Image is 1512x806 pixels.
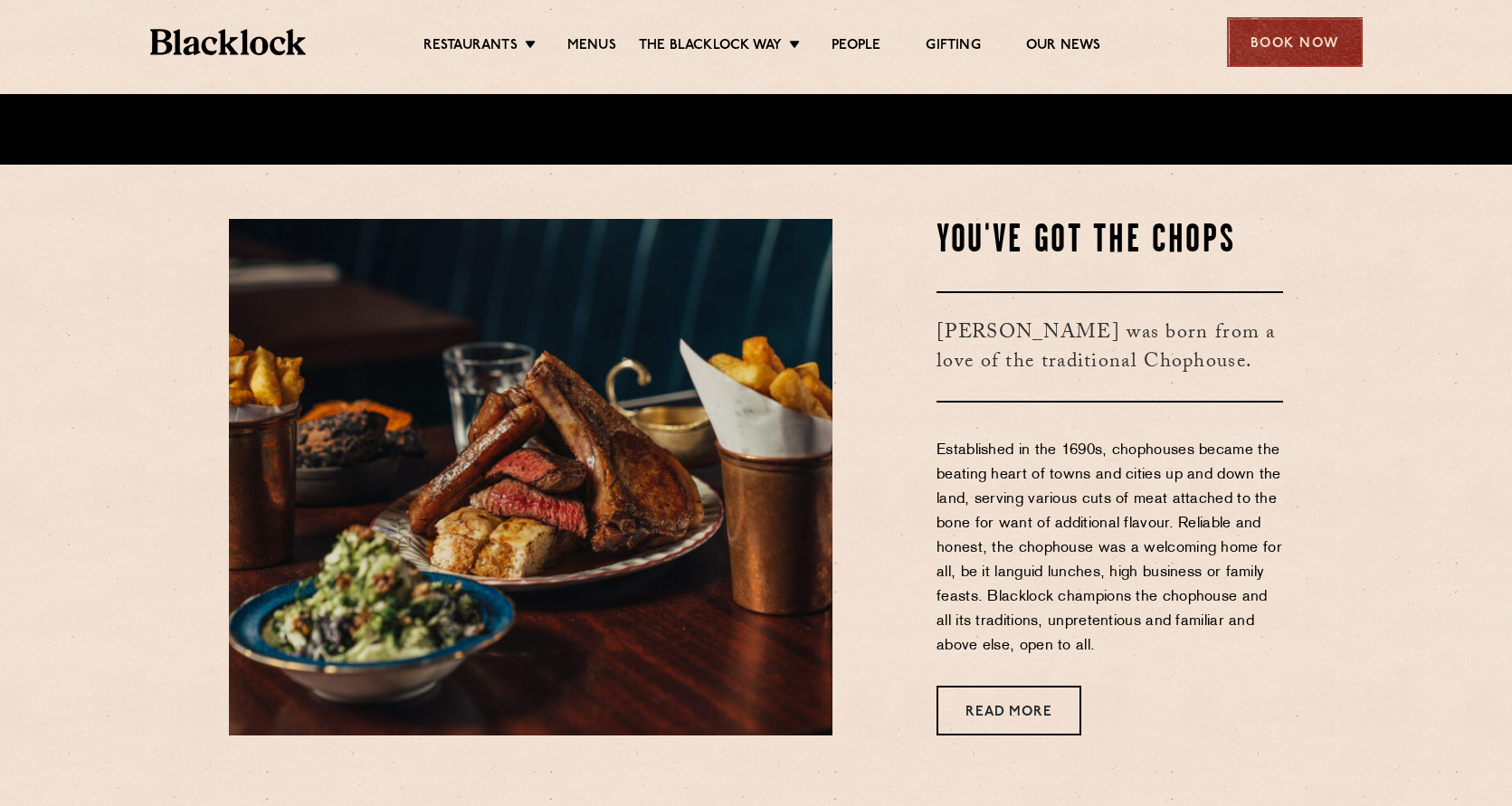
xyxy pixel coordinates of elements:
a: People [832,37,880,57]
p: Established in the 1690s, chophouses became the beating heart of towns and cities up and down the... [937,439,1283,659]
a: Read More [937,686,1081,735]
img: BL_Textured_Logo-footer-cropped.svg [150,29,307,55]
h3: [PERSON_NAME] was born from a love of the traditional Chophouse. [937,291,1283,403]
a: The Blacklock Way [639,37,782,57]
a: Restaurants [423,37,518,57]
div: Book Now [1227,17,1363,67]
a: Our News [1026,37,1101,57]
a: Menus [567,37,616,57]
h2: You've Got The Chops [937,219,1283,264]
a: Gifting [926,37,980,57]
